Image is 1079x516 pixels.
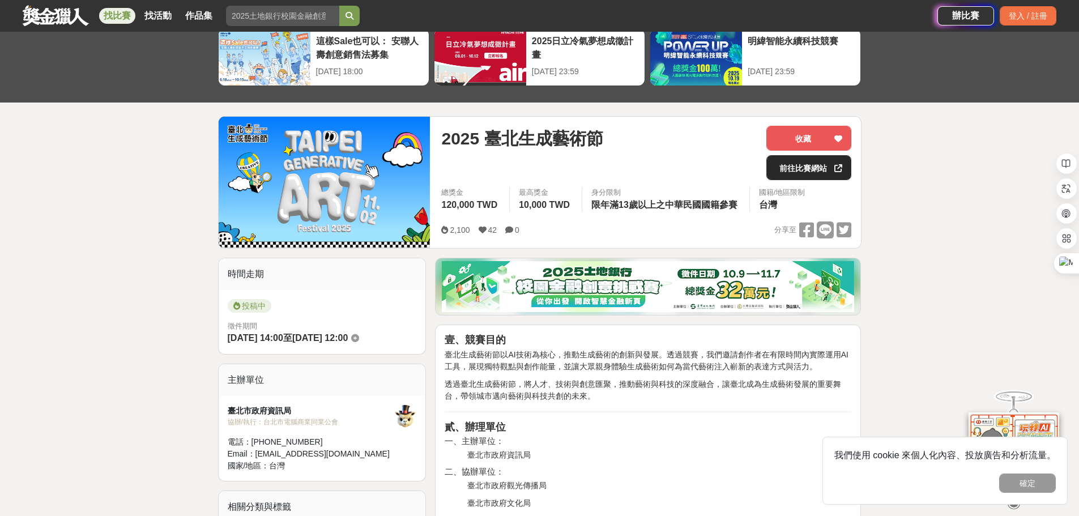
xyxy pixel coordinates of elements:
a: 找比賽 [99,8,135,24]
span: 我們使用 cookie 來個人化內容、投放廣告和分析流量。 [834,450,1056,460]
span: 120,000 TWD [441,200,497,210]
span: 2025 臺北生成藝術節 [441,126,603,151]
p: 臺北市政府文化局 [467,497,851,509]
a: 這樣Sale也可以： 安聯人壽創意銷售法募集[DATE] 18:00 [218,28,429,86]
span: 台灣 [759,200,777,210]
a: 找活動 [140,8,176,24]
p: 臺北生成藝術節以AI技術為核心，推動生成藝術的創新與發展。透過競賽，我們邀請創作者在有限時間內實際運用AI工具，展現獨特觀點與創作能量，並讓大眾親身體驗生成藝術如何為當代藝術注入嶄新的表達方式與活力。 [445,349,851,373]
div: 時間走期 [219,258,426,290]
input: 2025土地銀行校園金融創意挑戰賽：從你出發 開啟智慧金融新頁 [226,6,339,26]
span: 分享至 [774,221,796,238]
span: 國家/地區： [228,461,270,470]
div: 這樣Sale也可以： 安聯人壽創意銷售法募集 [316,35,423,60]
span: 限年滿13歲以上之中華民國國籍參賽 [591,200,737,210]
div: 明緯智能永續科技競賽 [748,35,855,60]
p: 透過臺北生成藝術節，將人才、技術與創意匯聚，推動藝術與科技的深度融合，讓臺北成為生成藝術發展的重要舞台，帶領城市邁向藝術與科技共創的未來。 [445,378,851,402]
span: 徵件期間 [228,322,257,330]
span: 投稿中 [228,299,271,313]
span: 0 [515,225,519,234]
div: 身分限制 [591,187,740,198]
span: 台灣 [269,461,285,470]
div: [DATE] 23:59 [532,66,639,78]
a: 前往比賽網站 [766,155,851,180]
a: 明緯智能永續科技競賽[DATE] 23:59 [650,28,861,86]
img: Cover Image [219,117,430,248]
div: 2025日立冷氣夢想成徵計畫 [532,35,639,60]
span: 10,000 TWD [519,200,570,210]
button: 確定 [999,474,1056,493]
div: [DATE] 23:59 [748,66,855,78]
p: 臺北市政府觀光傳播局 [467,480,851,492]
strong: 壹、競賽目的 [445,334,506,346]
p: 臺北市政府資訊局 [467,449,851,461]
button: 收藏 [766,126,851,151]
a: 2025日立冷氣夢想成徵計畫[DATE] 23:59 [434,28,645,86]
div: 主辦單位 [219,364,426,396]
span: 42 [488,225,497,234]
span: 2,100 [450,225,470,234]
div: 國籍/地區限制 [759,187,805,198]
span: 總獎金 [441,187,500,198]
a: 辦比賽 [937,6,994,25]
span: [DATE] 14:00 [228,333,283,343]
img: d20b4788-230c-4a26-8bab-6e291685a538.png [442,261,854,312]
div: 臺北市政府資訊局 [228,405,394,417]
strong: 貳、辦理單位 [445,421,506,433]
div: 協辦/執行： 台北市電腦商業同業公會 [228,417,394,427]
div: 電話： [PHONE_NUMBER] [228,436,394,448]
div: 登入 / 註冊 [1000,6,1056,25]
h4: 一、主辦單位： [445,436,851,446]
div: Email： [EMAIL_ADDRESS][DOMAIN_NAME] [228,448,394,460]
img: d2146d9a-e6f6-4337-9592-8cefde37ba6b.png [969,412,1059,488]
span: 最高獎金 [519,187,573,198]
span: 至 [283,333,292,343]
div: [DATE] 18:00 [316,66,423,78]
a: 作品集 [181,8,217,24]
span: [DATE] 12:00 [292,333,348,343]
h4: 二、協辦單位： [445,467,851,477]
